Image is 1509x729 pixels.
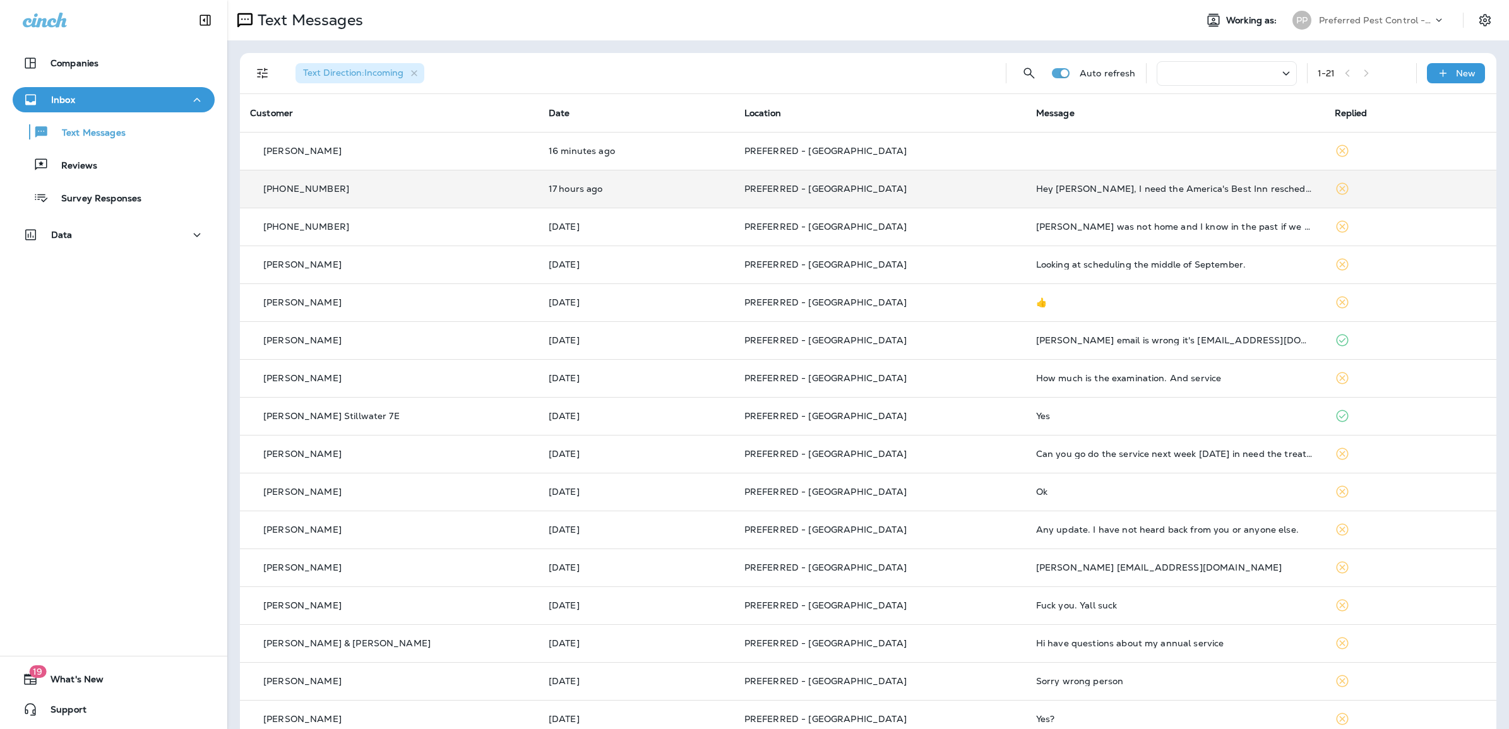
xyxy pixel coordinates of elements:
[744,486,907,497] span: PREFERRED - [GEOGRAPHIC_DATA]
[1080,68,1136,78] p: Auto refresh
[13,222,215,247] button: Data
[549,487,724,497] p: Aug 8, 2025 10:06 AM
[263,525,342,535] p: [PERSON_NAME]
[549,184,724,194] p: Aug 18, 2025 03:22 PM
[1036,676,1315,686] div: Sorry wrong person
[1036,184,1315,194] div: Hey Karla, I need the America's Best Inn rescheduled because they didn't get the notification tha...
[1036,600,1315,610] div: Fuck you. Yall suck
[1036,259,1315,270] div: Looking at scheduling the middle of September.
[51,58,98,68] p: Companies
[263,373,342,383] p: [PERSON_NAME]
[250,107,293,119] span: Customer
[744,259,907,270] span: PREFERRED - [GEOGRAPHIC_DATA]
[744,524,907,535] span: PREFERRED - [GEOGRAPHIC_DATA]
[263,562,342,572] p: [PERSON_NAME]
[263,449,342,459] p: [PERSON_NAME]
[295,63,424,83] div: Text Direction:Incoming
[1474,9,1496,32] button: Settings
[744,335,907,346] span: PREFERRED - [GEOGRAPHIC_DATA]
[744,448,907,459] span: PREFERRED - [GEOGRAPHIC_DATA]
[263,146,342,156] p: [PERSON_NAME]
[1226,15,1280,26] span: Working as:
[250,61,275,86] button: Filters
[263,638,431,648] p: [PERSON_NAME] & [PERSON_NAME]
[1292,11,1311,30] div: PP
[1335,107,1368,119] span: Replied
[549,107,570,119] span: Date
[744,183,907,194] span: PREFERRED - [GEOGRAPHIC_DATA]
[263,600,342,610] p: [PERSON_NAME]
[1036,222,1315,232] div: Stacie Mell was not home and I know in the past if we didn't treat interior, she would have a con...
[1036,297,1315,307] div: 👍
[549,525,724,535] p: Aug 7, 2025 12:16 PM
[1036,487,1315,497] div: Ok
[744,600,907,611] span: PREFERRED - [GEOGRAPHIC_DATA]
[549,600,724,610] p: Aug 5, 2025 01:31 PM
[1036,107,1075,119] span: Message
[549,411,724,421] p: Aug 8, 2025 01:03 PM
[744,221,907,232] span: PREFERRED - [GEOGRAPHIC_DATA]
[744,372,907,384] span: PREFERRED - [GEOGRAPHIC_DATA]
[1036,373,1315,383] div: How much is the examination. And service
[549,714,724,724] p: Aug 5, 2025 10:06 AM
[549,562,724,572] p: Aug 5, 2025 04:19 PM
[549,335,724,345] p: Aug 12, 2025 09:17 AM
[263,184,349,194] p: [PHONE_NUMBER]
[263,487,342,497] p: [PERSON_NAME]
[51,95,75,105] p: Inbox
[549,222,724,232] p: Aug 15, 2025 03:16 PM
[1036,638,1315,648] div: Hi have questions about my annual service
[13,87,215,112] button: Inbox
[744,410,907,422] span: PREFERRED - [GEOGRAPHIC_DATA]
[13,151,215,178] button: Reviews
[744,107,781,119] span: Location
[549,638,724,648] p: Aug 5, 2025 12:43 PM
[549,676,724,686] p: Aug 5, 2025 10:48 AM
[263,714,342,724] p: [PERSON_NAME]
[549,449,724,459] p: Aug 8, 2025 10:28 AM
[49,127,126,139] p: Text Messages
[263,676,342,686] p: [PERSON_NAME]
[253,11,363,30] p: Text Messages
[263,411,400,421] p: [PERSON_NAME] Stillwater 7E
[549,259,724,270] p: Aug 12, 2025 04:49 PM
[38,674,104,689] span: What's New
[744,562,907,573] span: PREFERRED - [GEOGRAPHIC_DATA]
[744,145,907,157] span: PREFERRED - [GEOGRAPHIC_DATA]
[13,667,215,692] button: 19What's New
[1036,562,1315,572] div: Pam Cooper Mzpycoop@gmail.com
[51,230,73,240] p: Data
[549,297,724,307] p: Aug 12, 2025 12:06 PM
[13,697,215,722] button: Support
[263,222,349,232] p: [PHONE_NUMBER]
[263,259,342,270] p: [PERSON_NAME]
[549,146,724,156] p: Aug 19, 2025 08:34 AM
[1017,61,1042,86] button: Search Messages
[13,50,215,76] button: Companies
[744,637,907,649] span: PREFERRED - [GEOGRAPHIC_DATA]
[1036,525,1315,535] div: Any update. I have not heard back from you or anyone else.
[49,160,97,172] p: Reviews
[263,297,342,307] p: [PERSON_NAME]
[303,67,403,78] span: Text Direction : Incoming
[549,373,724,383] p: Aug 8, 2025 07:26 PM
[1456,68,1476,78] p: New
[744,297,907,308] span: PREFERRED - [GEOGRAPHIC_DATA]
[1318,68,1335,78] div: 1 - 21
[1036,411,1315,421] div: Yes
[13,119,215,145] button: Text Messages
[744,675,907,687] span: PREFERRED - [GEOGRAPHIC_DATA]
[1319,15,1433,25] p: Preferred Pest Control - Palmetto
[188,8,223,33] button: Collapse Sidebar
[38,704,86,720] span: Support
[49,193,141,205] p: Survey Responses
[29,665,46,678] span: 19
[744,713,907,725] span: PREFERRED - [GEOGRAPHIC_DATA]
[1036,335,1315,345] div: Jose barajas email is wrong it's najvero@hotmail.com
[1036,449,1315,459] div: Can you go do the service next week on Tuesday in need the treatment inside too.
[263,335,342,345] p: [PERSON_NAME]
[13,184,215,211] button: Survey Responses
[1036,714,1315,724] div: Yes?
